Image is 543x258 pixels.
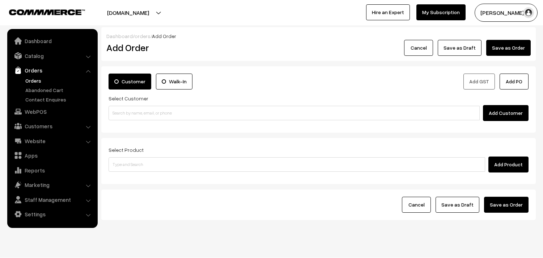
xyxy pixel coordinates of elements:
a: Hire an Expert [366,4,410,20]
a: Contact Enquires [24,96,95,103]
img: user [523,7,534,18]
label: Customer [109,74,151,90]
a: Website [9,134,95,147]
label: Select Customer [109,95,148,102]
label: Select Product [109,146,144,154]
div: / / [106,32,531,40]
a: Orders [24,77,95,84]
a: Marketing [9,178,95,191]
a: Settings [9,208,95,221]
label: Walk-In [156,74,192,90]
a: Customers [9,120,95,133]
button: Add Customer [483,105,529,121]
a: orders [135,33,150,39]
a: Staff Management [9,193,95,206]
button: Save as Order [486,40,531,56]
a: Apps [9,149,95,162]
button: Save as Draft [438,40,482,56]
input: Type and Search [109,157,485,172]
a: Reports [9,164,95,177]
button: Save as Order [484,197,529,213]
a: Orders [9,64,95,77]
button: Cancel [402,197,431,213]
a: My Subscription [416,4,466,20]
a: WebPOS [9,105,95,118]
a: Abandoned Cart [24,86,95,94]
button: [DOMAIN_NAME] [82,4,174,22]
h2: Add Order [106,42,241,53]
button: Add Product [488,157,529,172]
button: Cancel [404,40,433,56]
a: COMMMERCE [9,7,72,16]
img: COMMMERCE [9,9,85,15]
a: Dashboard [9,34,95,47]
button: Save as Draft [436,197,479,213]
button: Add GST [463,74,495,90]
a: Dashboard [106,33,133,39]
a: Catalog [9,49,95,62]
input: Search by name, email, or phone [109,106,480,120]
span: Add Order [152,33,176,39]
button: Add PO [500,74,529,90]
button: [PERSON_NAME] s… [475,4,538,22]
